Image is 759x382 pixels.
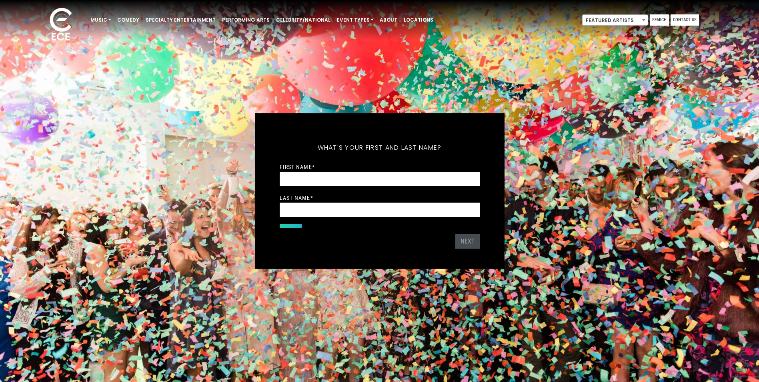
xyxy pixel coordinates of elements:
[334,13,376,27] a: Event Types
[280,194,313,201] label: Last Name
[376,13,401,27] a: About
[671,14,699,26] a: Contact Us
[142,13,219,27] a: Specialty Entertainment
[219,13,273,27] a: Performing Arts
[280,163,315,171] label: First Name
[582,14,648,26] span: Featured Artists
[650,14,669,26] a: Search
[114,13,142,27] a: Comedy
[87,13,114,27] a: Music
[280,133,480,162] h5: What's your first and last name?
[583,15,648,26] span: Featured Artists
[273,13,334,27] a: Celebrity/National
[41,6,81,44] img: ece_new_logo_whitev2-1.png
[401,13,437,27] a: Locations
